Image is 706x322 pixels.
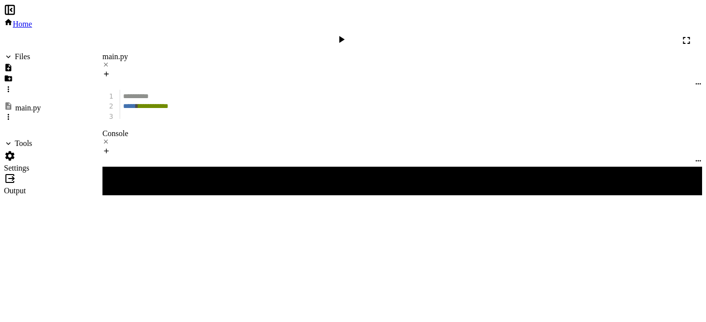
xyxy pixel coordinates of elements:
div: main.py [102,52,702,70]
div: 3 [102,112,115,122]
div: Output [4,186,41,195]
div: Console [102,129,702,147]
a: Home [4,20,32,28]
div: 1 [102,92,115,102]
div: Settings [4,164,41,173]
div: main.py [15,104,41,112]
div: Tools [15,139,32,148]
div: Console [102,129,702,138]
div: Files [15,52,30,61]
div: 2 [102,102,115,111]
div: main.py [102,52,702,61]
span: Home [13,20,32,28]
